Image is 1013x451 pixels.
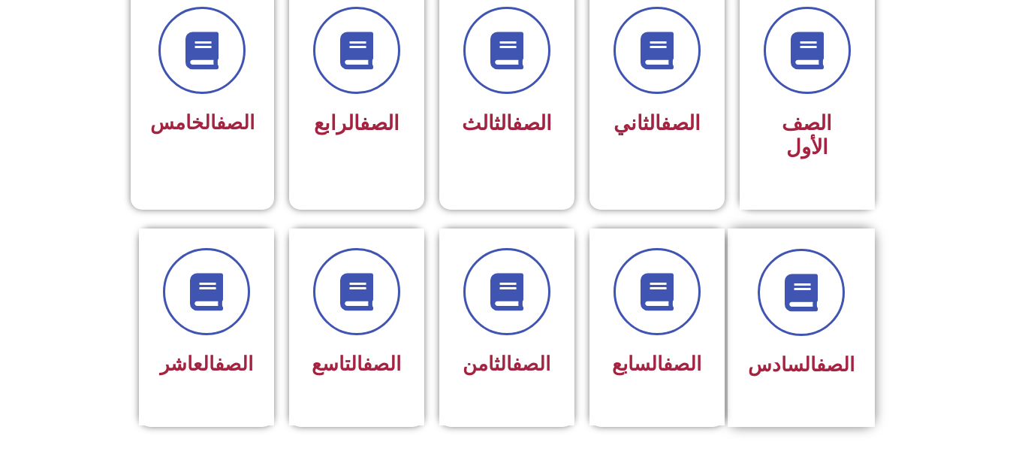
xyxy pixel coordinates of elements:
a: الصف [363,353,401,375]
a: الصف [663,353,701,375]
a: الصف [816,353,855,376]
span: العاشر [160,353,253,375]
a: الصف [215,353,253,375]
a: الصف [360,111,399,135]
span: الثالث [462,111,552,135]
a: الصف [216,111,255,134]
a: الصف [512,111,552,135]
span: التاسع [312,353,401,375]
a: الصف [512,353,550,375]
span: الثاني [614,111,701,135]
a: الصف [661,111,701,135]
span: الصف الأول [782,111,832,159]
span: الرابع [314,111,399,135]
span: الثامن [463,353,550,375]
span: السابع [612,353,701,375]
span: الخامس [150,111,255,134]
span: السادس [748,353,855,376]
